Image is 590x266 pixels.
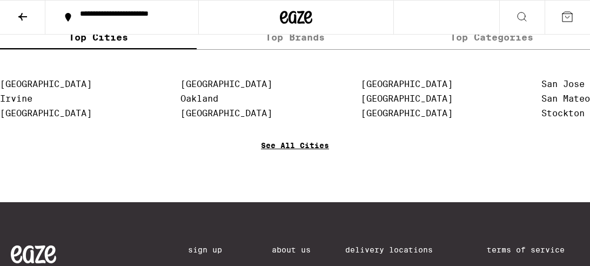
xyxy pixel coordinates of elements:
a: [GEOGRAPHIC_DATA] [180,108,272,118]
a: Terms of Service [487,245,579,254]
span: Hi. Need any help? [6,8,78,16]
a: San Jose [541,79,585,89]
a: [GEOGRAPHIC_DATA] [180,79,272,89]
a: [GEOGRAPHIC_DATA] [361,108,453,118]
a: Stockton [541,108,585,118]
a: [GEOGRAPHIC_DATA] [361,79,453,89]
a: Delivery Locations [345,245,452,254]
a: Oakland [180,94,218,104]
a: San Mateo [541,94,590,104]
label: Top Brands [197,26,393,49]
a: [GEOGRAPHIC_DATA] [361,94,453,104]
a: About Us [272,245,311,254]
label: Top Categories [393,26,590,49]
a: See All Cities [261,141,329,181]
a: Sign Up [188,245,237,254]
